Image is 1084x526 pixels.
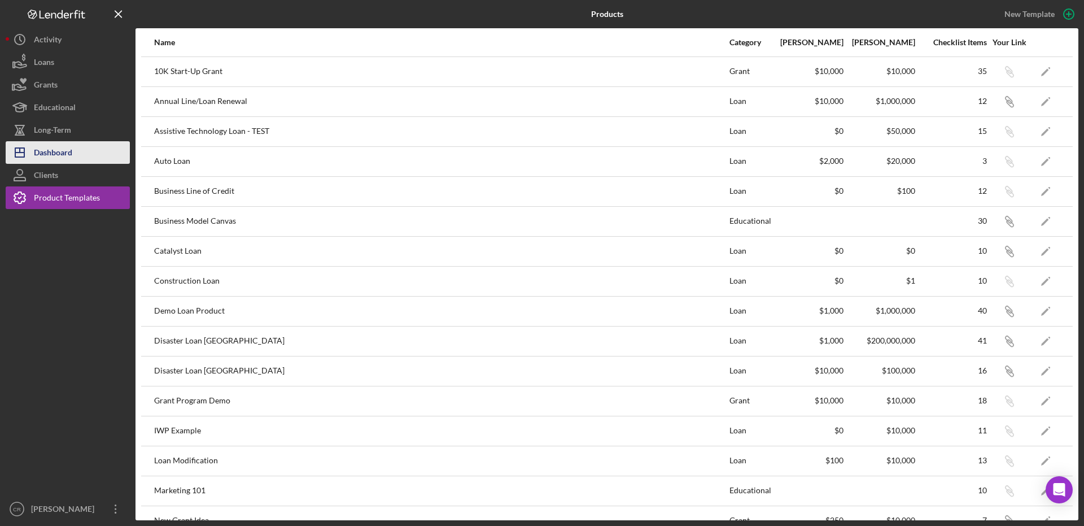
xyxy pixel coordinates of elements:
[34,73,58,99] div: Grants
[916,246,987,255] div: 10
[34,96,76,121] div: Educational
[729,207,772,236] div: Educational
[916,456,987,465] div: 13
[773,127,843,136] div: $0
[845,67,915,76] div: $10,000
[916,186,987,195] div: 12
[154,447,728,475] div: Loan Modification
[845,456,915,465] div: $10,000
[845,276,915,285] div: $1
[773,396,843,405] div: $10,000
[729,417,772,445] div: Loan
[154,297,728,325] div: Demo Loan Product
[729,147,772,176] div: Loan
[916,38,987,47] div: Checklist Items
[34,119,71,144] div: Long-Term
[154,237,728,266] div: Catalyst Loan
[154,88,728,116] div: Annual Line/Loan Renewal
[845,516,915,525] div: $10,000
[154,387,728,415] div: Grant Program Demo
[154,118,728,146] div: Assistive Technology Loan - TEST
[729,177,772,206] div: Loan
[729,357,772,385] div: Loan
[1046,476,1073,503] div: Open Intercom Messenger
[729,58,772,86] div: Grant
[845,336,915,345] div: $200,000,000
[845,97,915,106] div: $1,000,000
[773,97,843,106] div: $10,000
[773,336,843,345] div: $1,000
[729,267,772,295] div: Loan
[916,426,987,435] div: 11
[998,6,1078,23] button: New Template
[729,88,772,116] div: Loan
[845,426,915,435] div: $10,000
[34,51,54,76] div: Loans
[154,207,728,236] div: Business Model Canvas
[916,67,987,76] div: 35
[729,477,772,505] div: Educational
[845,246,915,255] div: $0
[916,396,987,405] div: 18
[154,38,728,47] div: Name
[773,246,843,255] div: $0
[154,327,728,355] div: Disaster Loan [GEOGRAPHIC_DATA]
[773,186,843,195] div: $0
[845,127,915,136] div: $50,000
[13,506,21,512] text: CR
[916,127,987,136] div: 15
[6,51,130,73] button: Loans
[6,186,130,209] button: Product Templates
[729,327,772,355] div: Loan
[154,147,728,176] div: Auto Loan
[6,28,130,51] button: Activity
[591,10,623,19] b: Products
[154,267,728,295] div: Construction Loan
[916,97,987,106] div: 12
[773,306,843,315] div: $1,000
[845,366,915,375] div: $100,000
[916,157,987,166] div: 3
[1004,6,1055,23] div: New Template
[845,186,915,195] div: $100
[773,276,843,285] div: $0
[34,141,72,167] div: Dashboard
[773,67,843,76] div: $10,000
[28,498,102,523] div: [PERSON_NAME]
[988,38,1030,47] div: Your Link
[6,498,130,520] button: CR[PERSON_NAME]
[729,118,772,146] div: Loan
[729,237,772,266] div: Loan
[845,396,915,405] div: $10,000
[845,157,915,166] div: $20,000
[729,447,772,475] div: Loan
[845,38,915,47] div: [PERSON_NAME]
[6,141,130,164] button: Dashboard
[916,336,987,345] div: 41
[845,306,915,315] div: $1,000,000
[154,477,728,505] div: Marketing 101
[154,417,728,445] div: IWP Example
[6,119,130,141] button: Long-Term
[154,177,728,206] div: Business Line of Credit
[773,157,843,166] div: $2,000
[34,164,58,189] div: Clients
[6,73,130,96] button: Grants
[729,38,772,47] div: Category
[6,164,130,186] button: Clients
[773,426,843,435] div: $0
[6,96,130,119] button: Educational
[916,486,987,495] div: 10
[916,306,987,315] div: 40
[34,28,62,54] div: Activity
[916,216,987,225] div: 30
[916,366,987,375] div: 16
[773,38,843,47] div: [PERSON_NAME]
